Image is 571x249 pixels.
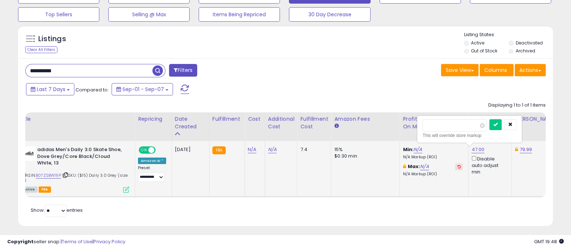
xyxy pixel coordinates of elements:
[139,147,148,153] span: ON
[37,146,125,168] b: adidas Men's Daily 3.0 Skate Shoe, Dove Grey/Core Black/Cloud White, 13
[7,238,34,245] strong: Copyright
[408,163,420,170] b: Max:
[75,86,109,93] span: Compared to:
[403,155,463,160] p: N/A Markup (ROI)
[169,64,197,77] button: Filters
[464,31,553,38] p: Listing States:
[534,238,564,245] span: 2025-09-15 19:48 GMT
[199,7,280,22] button: Items Being Repriced
[334,123,338,129] small: Amazon Fees.
[515,64,546,76] button: Actions
[334,115,397,123] div: Amazon Fees
[268,115,294,130] div: Additional Cost
[21,172,128,183] span: | SKU: ($15) Daily 3.0 Grey (size 13)
[155,147,166,153] span: OFF
[38,34,66,44] h5: Listings
[36,172,61,179] a: B07ZSBW19P
[7,239,125,245] div: seller snap | |
[31,207,83,214] span: Show: entries
[420,163,429,170] a: N/A
[403,115,465,130] div: Profit [PERSON_NAME] on Min/Max
[212,146,226,154] small: FBA
[26,83,74,95] button: Last 7 Days
[18,7,99,22] button: Top Sellers
[471,146,484,153] a: 47.00
[488,102,546,109] div: Displaying 1 to 1 of 1 items
[108,7,190,22] button: Selling @ Max
[403,172,463,177] p: N/A Markup (ROI)
[175,146,204,153] div: [DATE]
[484,66,507,74] span: Columns
[248,115,262,123] div: Cost
[94,238,125,245] a: Privacy Policy
[21,146,129,192] div: ASIN:
[471,48,497,54] label: Out of Stock
[37,86,65,93] span: Last 7 Days
[21,186,38,193] span: All listings currently available for purchase on Amazon
[122,86,164,93] span: Sep-01 - Sep-07
[248,146,256,153] a: N/A
[471,40,484,46] label: Active
[515,115,558,123] div: [PERSON_NAME]
[138,158,166,164] div: Amazon AI *
[268,146,277,153] a: N/A
[39,186,51,193] span: FBA
[138,115,169,123] div: Repricing
[400,112,468,141] th: The percentage added to the cost of goods (COGS) that forms the calculator for Min & Max prices.
[300,115,328,130] div: Fulfillment Cost
[62,238,92,245] a: Terms of Use
[441,64,479,76] button: Save View
[414,146,422,153] a: N/A
[112,83,173,95] button: Sep-01 - Sep-07
[289,7,370,22] button: 30 Day Decrease
[515,48,535,54] label: Archived
[480,64,514,76] button: Columns
[19,115,132,123] div: Title
[212,115,242,123] div: Fulfillment
[334,153,394,159] div: $0.30 min
[25,46,57,53] div: Clear All Filters
[515,40,542,46] label: Deactivated
[175,115,206,130] div: Date Created
[21,146,35,161] img: 31zIqMxfSIL._SL40_.jpg
[403,146,414,153] b: Min:
[300,146,325,153] div: 7.4
[423,132,516,139] div: This will override store markup
[471,155,506,175] div: Disable auto adjust min
[520,146,532,153] a: 79.99
[334,146,394,153] div: 15%
[138,166,166,181] div: Preset:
